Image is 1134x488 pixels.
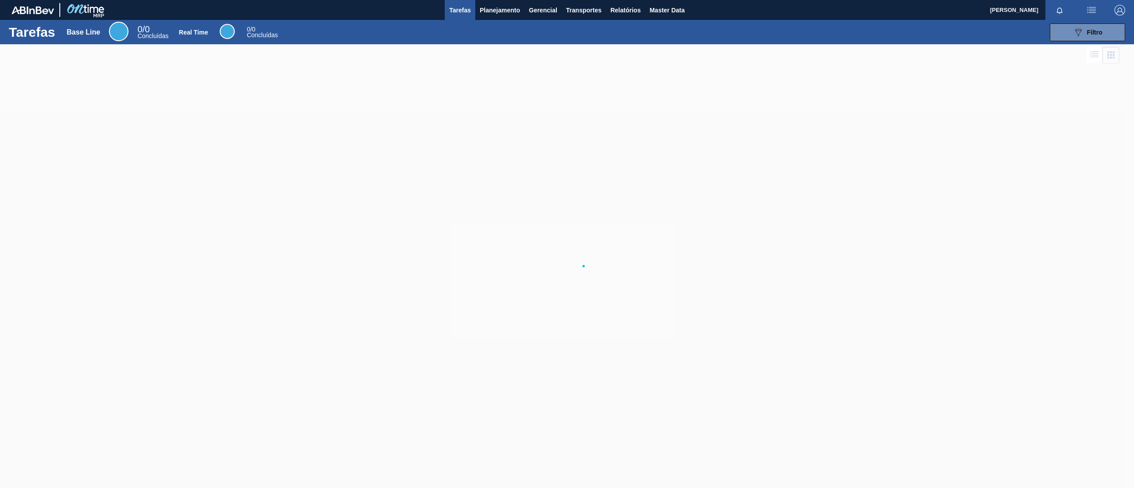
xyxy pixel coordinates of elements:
span: Concluídas [137,32,168,39]
span: / 0 [137,24,150,34]
div: Base Line [109,22,128,41]
span: / 0 [247,26,255,33]
div: Base Line [67,28,101,36]
span: 0 [137,24,142,34]
button: Notificações [1045,4,1074,16]
button: Filtro [1050,23,1125,41]
span: 0 [247,26,250,33]
img: TNhmsLtSVTkK8tSr43FrP2fwEKptu5GPRR3wAAAABJRU5ErkJggg== [12,6,54,14]
div: Base Line [137,26,168,39]
span: Concluídas [247,31,278,39]
span: Filtro [1087,29,1103,36]
div: Real Time [247,27,278,38]
span: Planejamento [480,5,520,15]
img: Logout [1115,5,1125,15]
div: Real Time [220,24,235,39]
div: Real Time [179,29,208,36]
h1: Tarefas [9,27,55,37]
img: userActions [1086,5,1097,15]
span: Relatórios [610,5,641,15]
span: Transportes [566,5,602,15]
span: Master Data [649,5,684,15]
span: Tarefas [449,5,471,15]
span: Gerencial [529,5,557,15]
